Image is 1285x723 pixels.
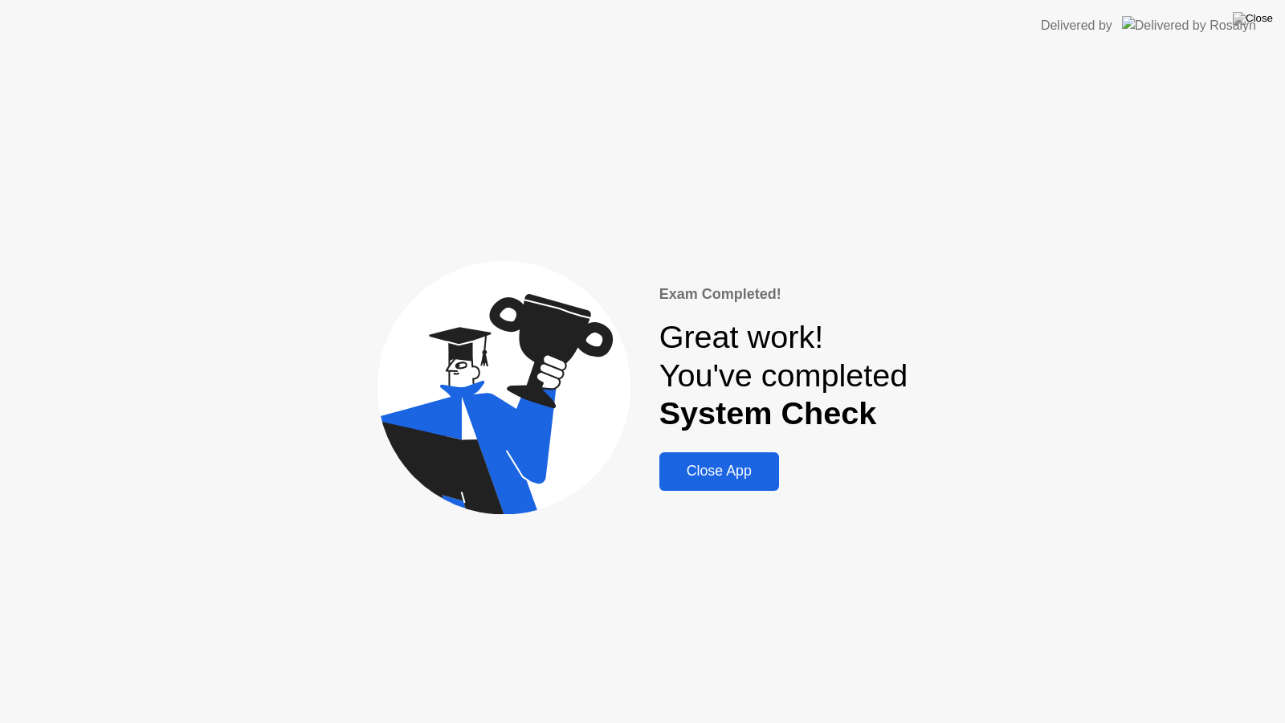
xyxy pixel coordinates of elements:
[659,318,908,433] div: Great work! You've completed
[659,452,779,491] button: Close App
[659,395,877,431] b: System Check
[664,463,774,480] div: Close App
[659,284,908,305] div: Exam Completed!
[1233,12,1273,25] img: Close
[1041,16,1112,35] div: Delivered by
[1122,16,1256,35] img: Delivered by Rosalyn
